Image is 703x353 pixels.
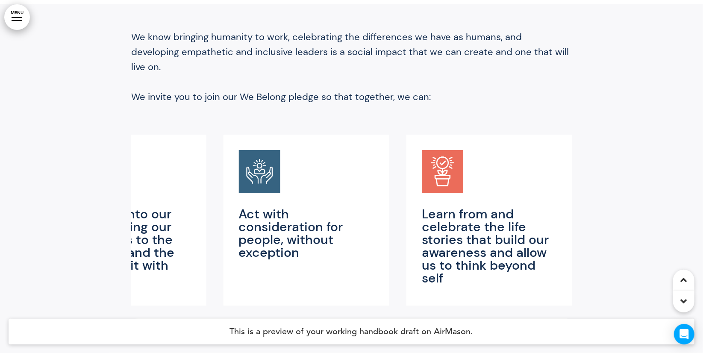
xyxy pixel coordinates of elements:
[422,150,463,193] img: 2022%20Culture%20Code-08.png
[239,150,280,193] img: 2022%20Culture%20Code-03.png
[239,208,372,259] h6: Act with consideration for people, without exception
[132,89,572,119] p: We invite you to join our We Belong pledge so that together, we can:
[674,324,694,344] div: Open Intercom Messenger
[132,29,572,75] p: We know bringing humanity to work, celebrating the differences we have as humans, and developing ...
[422,208,555,285] h6: Learn from and celebrate the life stories that build our awareness and allow us to think beyond self
[9,319,694,344] h4: This is a preview of your working handbook draft on AirMason.
[4,4,30,30] a: MENU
